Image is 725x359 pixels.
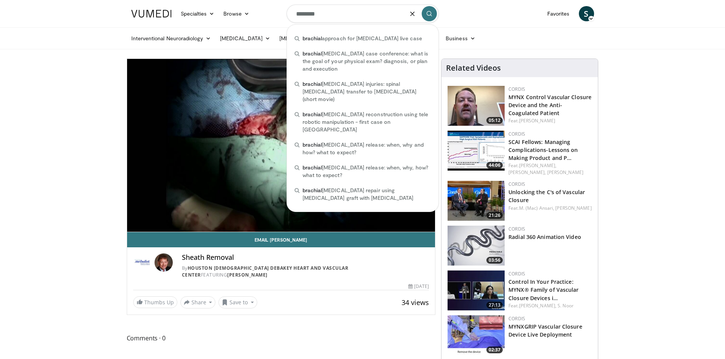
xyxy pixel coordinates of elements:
a: [PERSON_NAME] [519,117,555,124]
h4: Sheath Removal [182,253,429,262]
a: [PERSON_NAME], [508,169,546,176]
a: Unlocking the C's of Vascular Closure [508,188,585,204]
span: approach for [MEDICAL_DATA] live case [303,35,422,42]
span: Comments 0 [127,333,436,343]
span: brachial [303,111,322,117]
a: [PERSON_NAME], [519,302,556,309]
img: VuMedi Logo [131,10,172,17]
a: Control In Your Practice: MYNX® Family of Vascular Closure Devices i… [508,278,578,301]
span: 21:26 [486,212,503,219]
a: S [579,6,594,21]
a: Business [441,31,480,46]
img: e8a1f477-2155-4908-a0a1-8fb37e71f645.150x105_q85_crop-smart_upscale.jpg [448,181,505,221]
div: Feat. [508,205,592,212]
div: Feat. [508,117,592,124]
span: [MEDICAL_DATA] repair using [MEDICAL_DATA] graft with [MEDICAL_DATA] [303,187,431,202]
a: Cordis [508,226,525,232]
img: efeb1df9-8d1f-494d-889d-a5c7dea364d6.150x105_q85_crop-smart_upscale.jpg [448,131,505,171]
a: Favorites [543,6,574,21]
a: [PERSON_NAME] [227,272,268,278]
img: d3398e1d-5f31-4c57-9c84-72a065b81134.150x105_q85_crop-smart_upscale.jpg [448,226,505,266]
div: Feat. [508,162,592,176]
span: brachial [303,164,322,171]
a: Houston [DEMOGRAPHIC_DATA] DeBakey Heart and Vascular Center [182,265,349,278]
a: [PERSON_NAME], [519,162,556,169]
a: SCAI Fellows: Managing Complications-Lessons on Making Product and P… [508,138,578,161]
img: dee9bdea-badf-4c4f-b48a-b7d49492bbf5.150x105_q85_crop-smart_upscale.jpg [448,315,505,355]
span: 34 views [402,298,429,307]
span: [MEDICAL_DATA] case conference: what is the goal of your physical exam? diagnosis, or plan and ex... [303,50,431,73]
a: Email [PERSON_NAME] [127,232,435,247]
span: 05:12 [486,117,503,124]
a: 21:26 [448,181,505,221]
span: [MEDICAL_DATA] release: when, why and how? what to expect? [303,141,431,156]
a: MYNXGRIP Vascular Closure Device Live Deployment [508,323,582,338]
a: [MEDICAL_DATA] [MEDICAL_DATA] [275,31,378,46]
a: Cordis [508,270,525,277]
span: 27:13 [486,302,503,308]
a: Cordis [508,131,525,137]
a: [MEDICAL_DATA] [215,31,275,46]
video-js: Video Player [127,59,435,232]
span: 02:37 [486,346,503,353]
a: M. (Mac) Ansari, [519,205,555,211]
a: Radial 360 Animation Video [508,233,581,240]
a: S. Noor [558,302,574,309]
button: Save to [218,296,257,308]
a: Thumbs Up [133,296,177,308]
img: Houston Methodist DeBakey Heart and Vascular Center [133,253,151,272]
a: Browse [219,6,254,21]
a: 27:13 [448,270,505,310]
a: 44:06 [448,131,505,171]
a: 05:12 [448,86,505,126]
a: 03:56 [448,226,505,266]
span: brachial [303,81,322,87]
div: [DATE] [408,283,429,290]
a: Cordis [508,315,525,322]
a: Specialties [176,6,219,21]
a: [PERSON_NAME] [555,205,591,211]
a: 02:37 [448,315,505,355]
input: Search topics, interventions [287,5,439,23]
img: 499b604a-6184-42e0-be16-97ac27494601.150x105_q85_crop-smart_upscale.jpg [448,86,505,126]
span: 03:56 [486,257,503,264]
img: Avatar [155,253,173,272]
a: [PERSON_NAME] [547,169,583,176]
h4: Related Videos [446,63,501,73]
span: 44:06 [486,162,503,169]
img: 98cf87a7-c203-48b5-b14a-30e82c2c18ee.150x105_q85_crop-smart_upscale.jpg [448,270,505,310]
a: Cordis [508,86,525,92]
span: brachial [303,50,322,57]
span: [MEDICAL_DATA] reconstruction using tele robotic manipulation - first case on [GEOGRAPHIC_DATA] [303,111,431,133]
span: brachial [303,187,322,193]
div: By FEATURING [182,265,429,278]
a: MYNX Control Vascular Closure Device and the Anti-Coagulated Patient [508,93,591,117]
a: Cordis [508,181,525,187]
span: brachial [303,141,322,148]
span: [MEDICAL_DATA] injuries: spinal [MEDICAL_DATA] transfer to [MEDICAL_DATA] (short movie) [303,80,431,103]
span: brachial [303,35,322,41]
div: Feat. [508,302,592,309]
button: Share [180,296,216,308]
a: Interventional Neuroradiology [127,31,215,46]
span: [MEDICAL_DATA] release: when, why, how? what to expect? [303,164,431,179]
